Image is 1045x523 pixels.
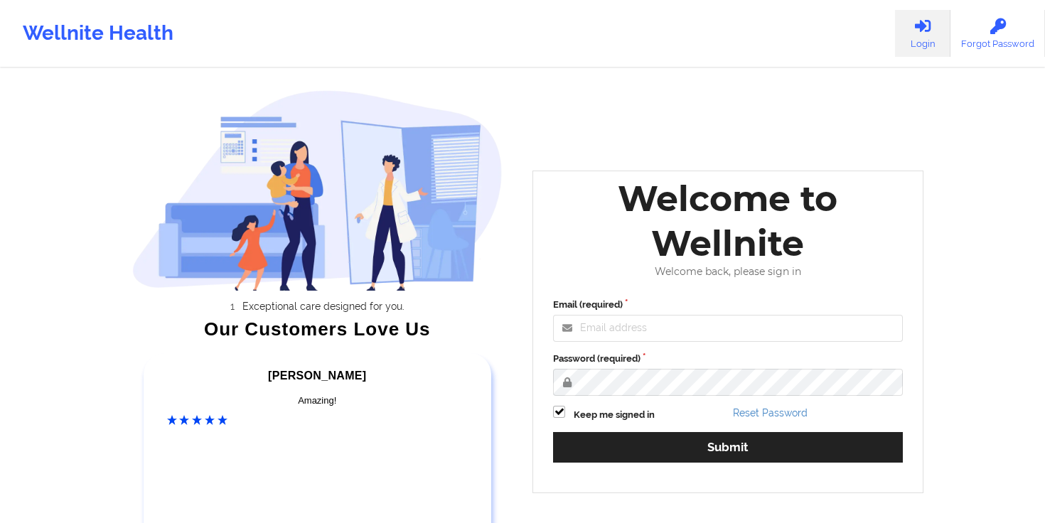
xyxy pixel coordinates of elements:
[950,10,1045,57] a: Forgot Password
[543,266,913,278] div: Welcome back, please sign in
[553,315,903,342] input: Email address
[895,10,950,57] a: Login
[574,408,655,422] label: Keep me signed in
[553,432,903,463] button: Submit
[144,301,503,312] li: Exceptional care designed for you.
[268,370,366,382] span: [PERSON_NAME]
[553,298,903,312] label: Email (required)
[553,352,903,366] label: Password (required)
[132,322,503,336] div: Our Customers Love Us
[733,407,808,419] a: Reset Password
[132,90,503,291] img: wellnite-auth-hero_200.c722682e.png
[543,176,913,266] div: Welcome to Wellnite
[167,394,468,408] div: Amazing!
